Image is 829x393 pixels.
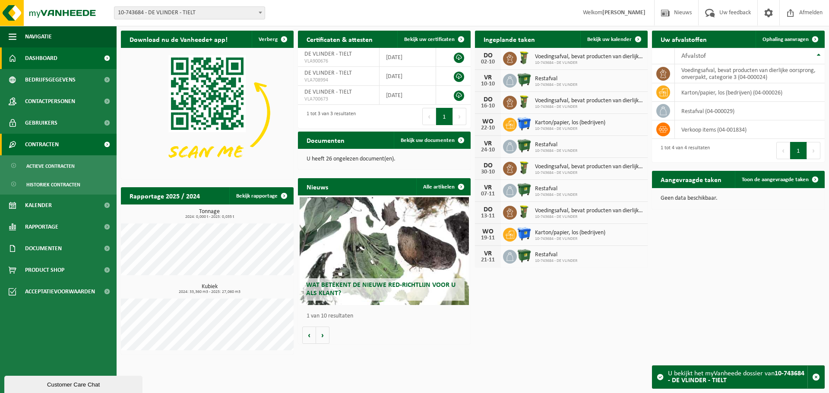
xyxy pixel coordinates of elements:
[453,108,466,125] button: Next
[479,191,497,197] div: 07-11
[479,96,497,103] div: DO
[304,89,352,95] span: DE VLINDER - TIELT
[479,74,497,81] div: VR
[4,374,144,393] iframe: chat widget
[121,31,236,47] h2: Download nu de Vanheede+ app!
[479,228,497,235] div: WO
[517,182,532,197] img: WB-1100-HPE-GN-01
[681,53,706,60] span: Afvalstof
[479,81,497,87] div: 10-10
[121,48,294,177] img: Download de VHEPlus App
[416,178,470,195] a: Alle artikelen
[535,97,643,104] span: Voedingsafval, bevat producten van dierlijke oorsprong, onverpakt, categorie 3
[580,31,647,48] a: Bekijk uw kalender
[25,69,76,91] span: Bedrijfsgegevens
[304,77,373,84] span: VLA708994
[25,238,62,259] span: Documenten
[259,37,278,42] span: Verberg
[25,216,58,238] span: Rapportage
[535,214,643,220] span: 10-743684 - DE VLINDER
[300,197,469,305] a: Wat betekent de nieuwe RED-richtlijn voor u als klant?
[304,58,373,65] span: VLA900676
[790,142,807,159] button: 1
[479,103,497,109] div: 16-10
[397,31,470,48] a: Bekijk uw certificaten
[252,31,293,48] button: Verberg
[316,327,329,344] button: Volgende
[479,257,497,263] div: 21-11
[652,31,715,47] h2: Uw afvalstoffen
[517,160,532,175] img: WB-0060-HPE-GN-50
[535,119,605,126] span: Karton/papier, los (bedrijven)
[479,140,497,147] div: VR
[535,170,643,176] span: 10-743684 - DE VLINDER
[668,370,804,384] strong: 10-743684 - DE VLINDER - TIELT
[517,50,532,65] img: WB-0060-HPE-GN-50
[2,176,114,192] a: Historiek contracten
[479,250,497,257] div: VR
[535,141,577,148] span: Restafval
[125,290,294,294] span: 2024: 33,360 m3 - 2025: 27,060 m3
[125,215,294,219] span: 2024: 0,000 t - 2025: 0,035 t
[735,171,824,188] a: Toon de aangevraagde taken
[517,116,532,131] img: WB-1100-HPE-BE-01
[298,31,381,47] h2: Certificaten & attesten
[302,327,316,344] button: Vorige
[652,171,730,188] h2: Aangevraagde taken
[535,82,577,88] span: 10-743684 - DE VLINDER
[668,366,807,388] div: U bekijkt het myVanheede dossier van
[756,31,824,48] a: Ophaling aanvragen
[742,177,809,182] span: Toon de aangevraagde taken
[656,141,710,160] div: 1 tot 4 van 4 resultaten
[517,94,532,109] img: WB-0060-HPE-GN-50
[535,192,577,198] span: 10-743684 - DE VLINDER
[535,230,605,236] span: Karton/papier, los (bedrijven)
[535,53,643,60] span: Voedingsafval, bevat producten van dierlijke oorsprong, onverpakt, categorie 3
[517,248,532,263] img: WB-1100-HPE-GN-01
[401,138,455,143] span: Bekijk uw documenten
[535,126,605,132] span: 10-743684 - DE VLINDER
[25,134,59,155] span: Contracten
[661,195,816,201] p: Geen data beschikbaar.
[675,83,825,102] td: karton/papier, los (bedrijven) (04-000026)
[25,259,64,281] span: Product Shop
[675,102,825,120] td: restafval (04-000029)
[394,132,470,149] a: Bekijk uw documenten
[535,163,643,170] span: Voedingsafval, bevat producten van dierlijke oorsprong, onverpakt, categorie 3
[517,204,532,219] img: WB-0060-HPE-GN-50
[25,195,52,216] span: Kalender
[298,178,337,195] h2: Nieuws
[125,284,294,294] h3: Kubiek
[602,9,645,16] strong: [PERSON_NAME]
[535,104,643,110] span: 10-743684 - DE VLINDER
[479,52,497,59] div: DO
[25,26,52,47] span: Navigatie
[479,59,497,65] div: 02-10
[535,75,577,82] span: Restafval
[25,91,75,112] span: Contactpersonen
[25,47,57,69] span: Dashboard
[535,236,605,242] span: 10-743684 - DE VLINDER
[125,209,294,219] h3: Tonnage
[535,148,577,154] span: 10-743684 - DE VLINDER
[776,142,790,159] button: Previous
[121,187,209,204] h2: Rapportage 2025 / 2024
[436,108,453,125] button: 1
[479,118,497,125] div: WO
[587,37,632,42] span: Bekijk uw kalender
[304,70,352,76] span: DE VLINDER - TIELT
[25,281,95,302] span: Acceptatievoorwaarden
[517,72,532,87] img: WB-1100-HPE-GN-01
[307,313,466,319] p: 1 van 10 resultaten
[380,67,436,86] td: [DATE]
[535,60,643,66] span: 10-743684 - DE VLINDER
[475,31,544,47] h2: Ingeplande taken
[304,51,352,57] span: DE VLINDER - TIELT
[307,156,462,162] p: U heeft 26 ongelezen document(en).
[380,86,436,105] td: [DATE]
[535,208,643,214] span: Voedingsafval, bevat producten van dierlijke oorsprong, onverpakt, categorie 3
[675,120,825,139] td: verkoop items (04-001834)
[26,158,75,174] span: Actieve contracten
[404,37,455,42] span: Bekijk uw certificaten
